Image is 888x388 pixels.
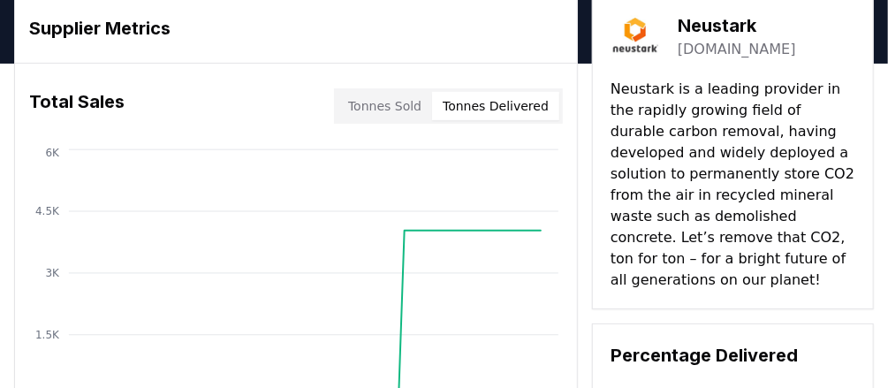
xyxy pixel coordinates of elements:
[432,92,559,120] button: Tonnes Delivered
[338,92,432,120] button: Tonnes Sold
[29,15,563,42] h3: Supplier Metrics
[35,205,60,217] tspan: 4.5K
[611,79,855,291] p: Neustark is a leading provider in the rapidly growing field of durable carbon removal, having dev...
[29,88,125,124] h3: Total Sales
[611,342,855,369] h3: Percentage Delivered
[678,12,796,39] h3: Neustark
[45,267,60,279] tspan: 3K
[678,39,796,60] a: [DOMAIN_NAME]
[35,329,60,341] tspan: 1.5K
[611,11,660,61] img: Neustark-logo
[45,147,60,159] tspan: 6K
